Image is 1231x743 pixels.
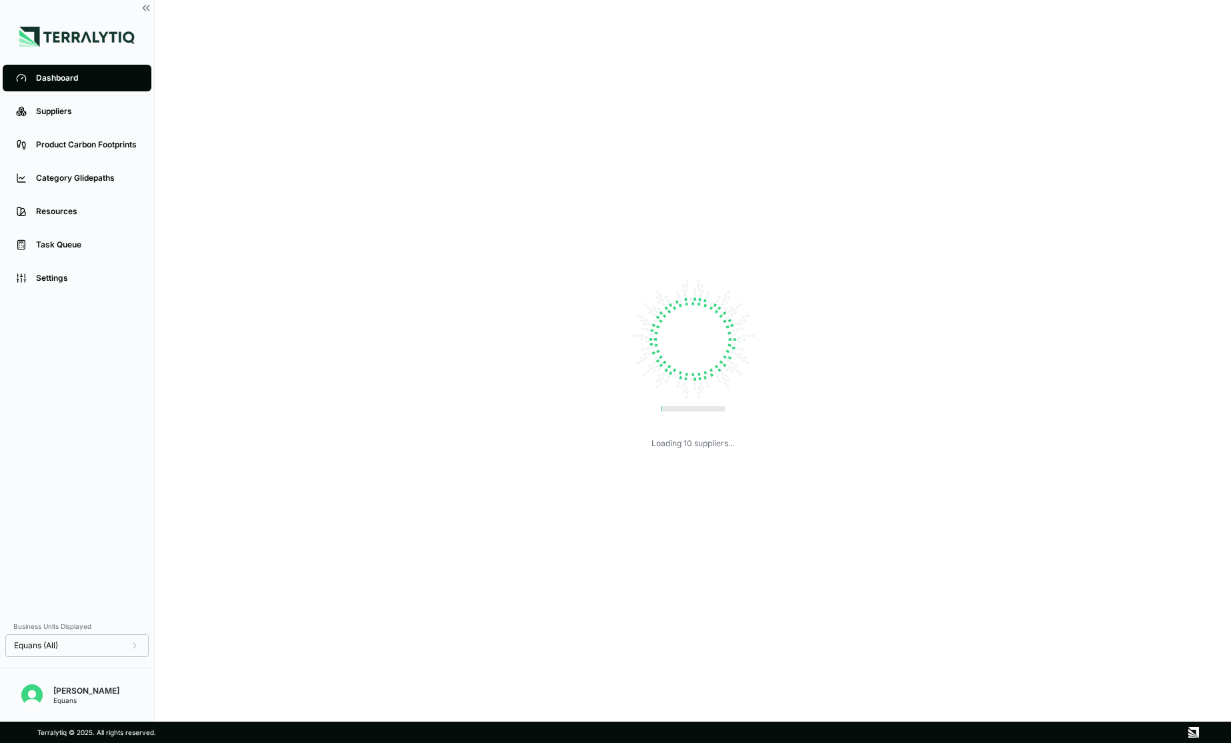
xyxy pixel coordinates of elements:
[36,139,138,150] div: Product Carbon Footprints
[36,273,138,283] div: Settings
[53,696,119,704] div: Equans
[19,27,135,47] img: Logo
[36,73,138,83] div: Dashboard
[14,640,58,651] span: Equans (All)
[5,618,149,634] div: Business Units Displayed
[36,239,138,250] div: Task Queue
[16,679,48,711] button: Open user button
[36,173,138,183] div: Category Glidepaths
[36,106,138,117] div: Suppliers
[626,273,760,406] img: Loading
[36,206,138,217] div: Resources
[652,438,734,449] div: Loading 10 suppliers...
[53,686,119,696] div: [PERSON_NAME]
[21,684,43,706] img: Nitin Shetty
